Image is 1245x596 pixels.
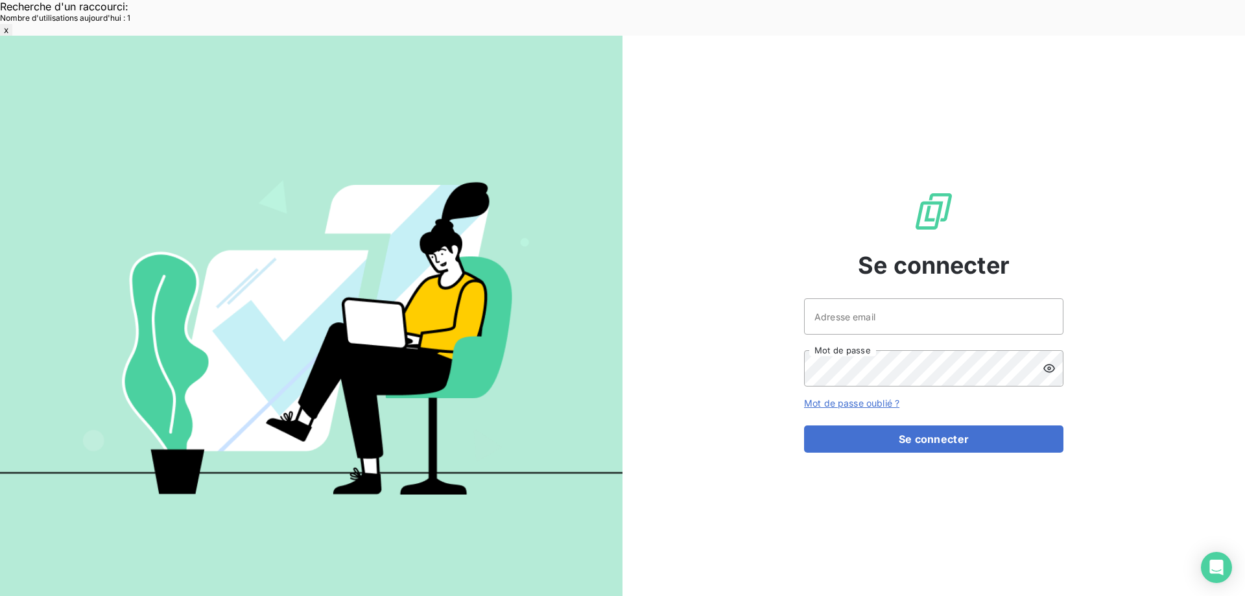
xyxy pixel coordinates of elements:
a: Mot de passe oublié ? [804,398,899,409]
input: placeholder [804,298,1063,335]
img: Logo LeanPay [913,191,954,232]
button: Se connecter [804,425,1063,453]
span: Se connecter [858,248,1010,283]
div: Open Intercom Messenger [1201,552,1232,583]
